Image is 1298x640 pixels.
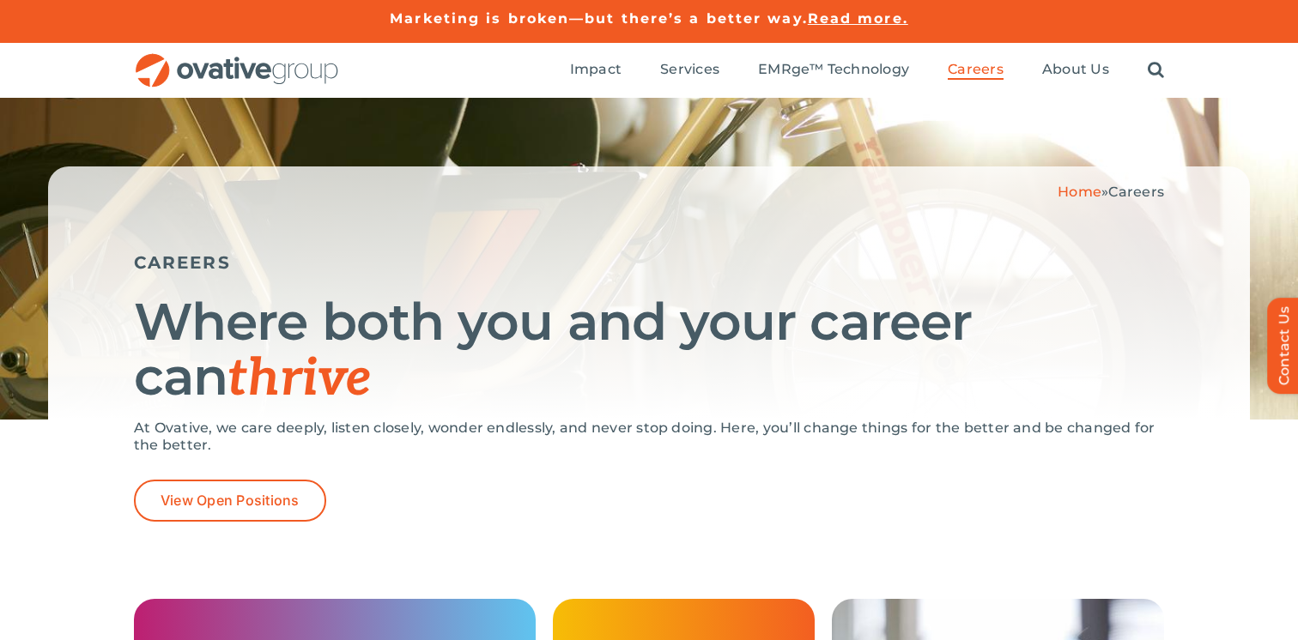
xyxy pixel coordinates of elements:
span: Impact [570,61,622,78]
span: EMRge™ Technology [758,61,909,78]
a: About Us [1042,61,1109,80]
span: View Open Positions [161,492,300,509]
a: Marketing is broken—but there’s a better way. [390,10,808,27]
a: EMRge™ Technology [758,61,909,80]
span: » [1058,184,1164,200]
span: Careers [1108,184,1164,200]
a: Services [660,61,719,80]
a: Careers [948,61,1004,80]
a: Search [1148,61,1164,80]
h5: CAREERS [134,252,1164,273]
a: OG_Full_horizontal_RGB [134,51,340,68]
a: Read more. [808,10,908,27]
h1: Where both you and your career can [134,294,1164,407]
span: Services [660,61,719,78]
a: View Open Positions [134,480,326,522]
span: thrive [227,348,371,410]
a: Home [1058,184,1101,200]
span: About Us [1042,61,1109,78]
span: Careers [948,61,1004,78]
a: Impact [570,61,622,80]
nav: Menu [570,43,1164,98]
p: At Ovative, we care deeply, listen closely, wonder endlessly, and never stop doing. Here, you’ll ... [134,420,1164,454]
